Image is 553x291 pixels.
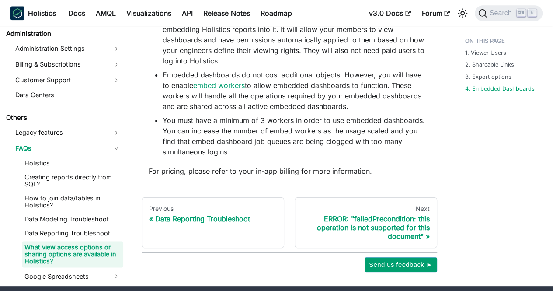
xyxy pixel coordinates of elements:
[149,214,277,223] div: Data Reporting Troubleshoot
[3,112,123,124] a: Others
[142,197,437,248] nav: Docs pages
[22,171,123,190] a: Creating reports directly from SQL?
[465,49,506,57] a: 1. Viewer Users
[22,213,123,225] a: Data Modeling Troubleshoot
[163,70,430,112] li: Embedded dashboards do not cost additional objects. However, you will have to enable to allow emb...
[416,6,455,20] a: Forum
[163,14,430,66] li: If you have a web application that your users can log into, you can consider embedding Holistics ...
[369,259,433,270] span: Send us feedback ►
[149,166,430,176] p: For pricing, please refer to your in-app billing for more information.
[142,197,284,248] a: PreviousData Reporting Troubleshoot
[163,115,430,157] li: You must have a minimum of 3 workers in order to use embedded dashboards. You can increase the nu...
[3,28,123,40] a: Administration
[465,60,514,69] a: 2. Shareable Links
[121,6,177,20] a: Visualizations
[13,126,123,140] a: Legacy features
[63,6,90,20] a: Docs
[149,205,277,213] div: Previous
[13,141,123,155] a: FAQs
[528,9,536,17] kbd: K
[90,6,121,20] a: AMQL
[465,73,511,81] a: 3. Export options
[177,6,198,20] a: API
[22,269,123,283] a: Google Spreadsheets
[295,197,437,248] a: NextERROR: "failedPrecondition: this operation is not supported for this document"
[22,157,123,169] a: Holistics
[193,81,245,90] a: embed workers
[465,84,535,93] a: 4. Embedded Dashboards
[302,214,430,241] div: ERROR: "failedPrecondition: this operation is not supported for this document"
[365,257,437,272] button: Send us feedback ►
[13,57,123,71] a: Billing & Subscriptions
[475,5,543,21] button: Search (Ctrl+K)
[22,241,123,267] a: What view access options or sharing options are available in Holistics?
[28,8,56,18] b: Holistics
[13,42,123,56] a: Administration Settings
[10,6,24,20] img: Holistics
[13,89,123,101] a: Data Centers
[10,6,56,20] a: HolisticsHolistics
[302,205,430,213] div: Next
[198,6,255,20] a: Release Notes
[13,73,123,87] a: Customer Support
[487,9,517,17] span: Search
[22,227,123,239] a: Data Reporting Troubleshoot
[364,6,416,20] a: v3.0 Docs
[456,6,470,20] button: Switch between dark and light mode (currently light mode)
[22,192,123,211] a: How to join data/tables in Holistics?
[255,6,297,20] a: Roadmap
